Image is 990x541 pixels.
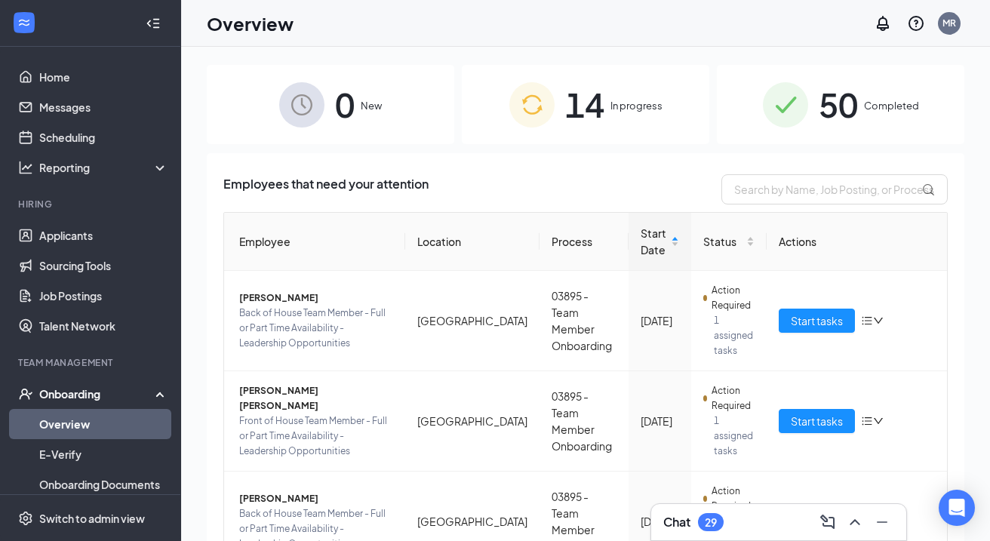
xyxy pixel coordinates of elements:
div: Team Management [18,356,165,369]
span: 14 [565,78,604,131]
span: In progress [610,98,663,113]
span: Action Required [712,283,755,313]
span: bars [861,415,873,427]
button: Start tasks [779,409,855,433]
span: 1 assigned tasks [714,413,755,459]
span: down [873,315,884,326]
svg: Collapse [146,16,161,31]
svg: UserCheck [18,386,33,401]
th: Actions [767,213,948,271]
span: Completed [864,98,919,113]
td: [GEOGRAPHIC_DATA] [405,271,540,371]
h1: Overview [207,11,294,36]
a: Job Postings [39,281,168,311]
svg: ComposeMessage [819,513,837,531]
div: Switch to admin view [39,511,145,526]
a: E-Verify [39,439,168,469]
div: [DATE] [641,312,679,329]
span: 50 [819,78,858,131]
div: MR [942,17,956,29]
button: ChevronUp [843,510,867,534]
button: Start tasks [779,309,855,333]
td: [GEOGRAPHIC_DATA] [405,371,540,472]
div: Reporting [39,160,169,175]
svg: Minimize [873,513,891,531]
th: Employee [224,213,405,271]
a: Sourcing Tools [39,251,168,281]
span: Start Date [641,225,668,258]
svg: ChevronUp [846,513,864,531]
div: Onboarding [39,386,155,401]
svg: Settings [18,511,33,526]
span: 0 [335,78,355,131]
span: [PERSON_NAME] [239,290,393,306]
a: Onboarding Documents [39,469,168,500]
span: down [873,416,884,426]
span: Start tasks [791,413,843,429]
th: Process [540,213,629,271]
svg: QuestionInfo [907,14,925,32]
div: Open Intercom Messenger [939,490,975,526]
span: Action Required [712,383,755,413]
svg: Analysis [18,160,33,175]
span: Action Required [712,484,755,514]
th: Location [405,213,540,271]
span: Start tasks [791,312,843,329]
span: New [361,98,382,113]
button: ComposeMessage [816,510,840,534]
span: Status [703,233,743,250]
span: [PERSON_NAME] [239,491,393,506]
button: Minimize [870,510,894,534]
td: 03895 - Team Member Onboarding [540,371,629,472]
td: 03895 - Team Member Onboarding [540,271,629,371]
a: Applicants [39,220,168,251]
a: Messages [39,92,168,122]
input: Search by Name, Job Posting, or Process [721,174,948,204]
span: [PERSON_NAME] [PERSON_NAME] [239,383,393,413]
div: [DATE] [641,513,679,530]
svg: WorkstreamLogo [17,15,32,30]
th: Status [691,213,767,271]
a: Home [39,62,168,92]
span: bars [861,315,873,327]
a: Talent Network [39,311,168,341]
h3: Chat [663,514,690,530]
div: Hiring [18,198,165,211]
svg: Notifications [874,14,892,32]
span: Employees that need your attention [223,174,429,204]
div: 29 [705,516,717,529]
span: Back of House Team Member - Full or Part Time Availability - Leadership Opportunities [239,306,393,351]
span: 1 assigned tasks [714,313,755,358]
span: Front of House Team Member - Full or Part Time Availability - Leadership Opportunities [239,413,393,459]
a: Scheduling [39,122,168,152]
a: Overview [39,409,168,439]
div: [DATE] [641,413,679,429]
